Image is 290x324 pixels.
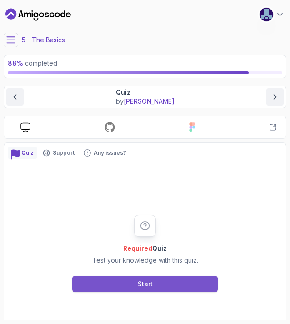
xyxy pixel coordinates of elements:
button: quiz button [8,147,37,159]
p: Support [53,149,75,157]
p: Test your knowledge with this quiz. [92,256,198,265]
p: Quiz [116,88,175,97]
button: Feedback button [80,147,130,159]
button: Start [72,276,218,292]
h2: Quiz [92,244,198,253]
span: [PERSON_NAME] [124,97,175,105]
button: previous content [6,88,24,106]
button: Support button [39,147,78,159]
img: user profile image [260,8,273,21]
a: course slides [13,122,38,132]
p: Any issues? [94,149,126,157]
p: Quiz [21,149,34,157]
button: next content [266,88,284,106]
button: user profile image [259,7,285,22]
a: Dashboard [5,7,71,22]
span: 88 % [8,59,23,67]
p: 5 - The Basics [22,35,65,45]
span: completed [8,59,57,67]
p: by [116,97,175,106]
div: Start [138,279,153,289]
span: Required [123,244,152,252]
